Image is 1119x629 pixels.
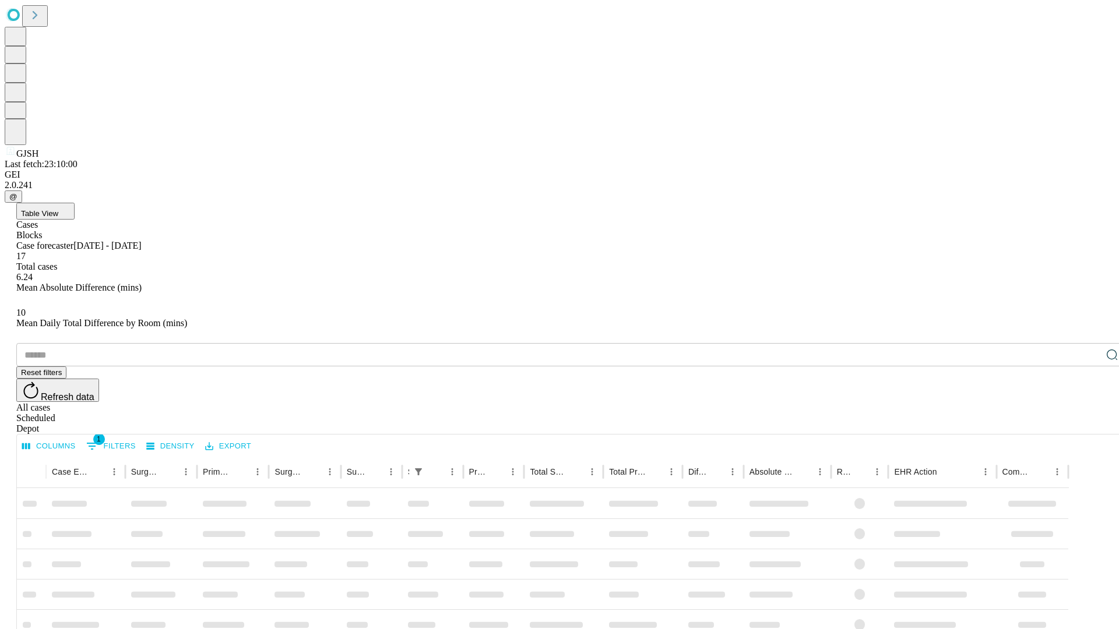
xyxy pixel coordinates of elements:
[16,379,99,402] button: Refresh data
[16,203,75,220] button: Table View
[796,464,812,480] button: Sort
[90,464,106,480] button: Sort
[663,464,680,480] button: Menu
[894,467,937,476] div: EHR Action
[9,192,17,201] span: @
[1049,464,1065,480] button: Menu
[488,464,505,480] button: Sort
[749,467,794,476] div: Absolute Difference
[812,464,828,480] button: Menu
[5,180,1114,190] div: 2.0.241
[275,467,304,476] div: Surgery Name
[161,464,178,480] button: Sort
[21,368,62,377] span: Reset filters
[568,464,584,480] button: Sort
[16,149,38,158] span: GJSH
[131,467,160,476] div: Surgeon Name
[16,308,26,317] span: 10
[688,467,707,476] div: Difference
[16,318,187,328] span: Mean Daily Total Difference by Room (mins)
[5,159,78,169] span: Last fetch: 23:10:00
[16,251,26,261] span: 17
[505,464,521,480] button: Menu
[16,282,142,292] span: Mean Absolute Difference (mins)
[647,464,663,480] button: Sort
[19,437,79,455] button: Select columns
[367,464,383,480] button: Sort
[444,464,460,480] button: Menu
[83,437,139,455] button: Show filters
[52,467,89,476] div: Case Epic Id
[5,169,1114,180] div: GEI
[143,437,198,455] button: Density
[469,467,488,476] div: Predicted In Room Duration
[16,272,33,282] span: 6.24
[530,467,566,476] div: Total Scheduled Duration
[73,241,141,250] span: [DATE] - [DATE]
[5,190,22,203] button: @
[249,464,266,480] button: Menu
[938,464,955,480] button: Sort
[428,464,444,480] button: Sort
[305,464,322,480] button: Sort
[584,464,600,480] button: Menu
[203,467,232,476] div: Primary Service
[233,464,249,480] button: Sort
[977,464,994,480] button: Menu
[16,366,66,379] button: Reset filters
[837,467,852,476] div: Resolved in EHR
[347,467,365,476] div: Surgery Date
[1033,464,1049,480] button: Sort
[408,467,409,476] div: Scheduled In Room Duration
[106,464,122,480] button: Menu
[202,437,254,455] button: Export
[708,464,724,480] button: Sort
[383,464,399,480] button: Menu
[609,467,646,476] div: Total Predicted Duration
[410,464,427,480] button: Show filters
[724,464,741,480] button: Menu
[178,464,194,480] button: Menu
[93,433,105,445] span: 1
[16,241,73,250] span: Case forecaster
[869,464,885,480] button: Menu
[21,209,58,218] span: Table View
[16,262,57,271] span: Total cases
[410,464,427,480] div: 1 active filter
[322,464,338,480] button: Menu
[1002,467,1032,476] div: Comments
[41,392,94,402] span: Refresh data
[853,464,869,480] button: Sort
